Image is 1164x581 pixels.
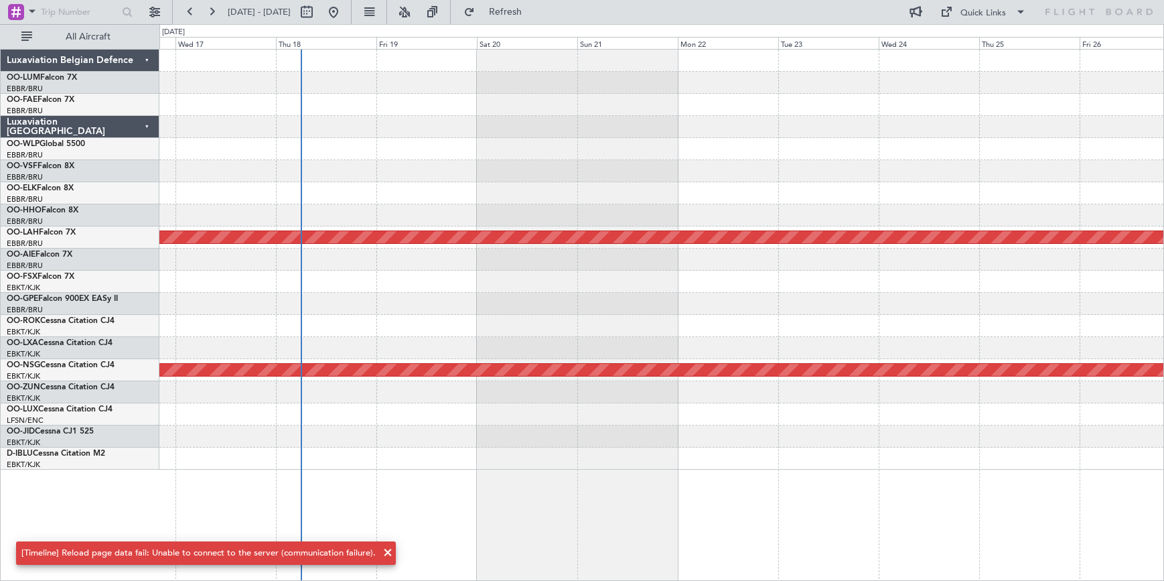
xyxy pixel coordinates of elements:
[162,27,185,38] div: [DATE]
[477,37,577,49] div: Sat 20
[7,305,43,315] a: EBBR/BRU
[7,428,35,436] span: OO-JID
[7,361,115,369] a: OO-NSGCessna Citation CJ4
[7,438,40,448] a: EBKT/KJK
[7,361,40,369] span: OO-NSG
[678,37,778,49] div: Mon 22
[778,37,879,49] div: Tue 23
[7,339,38,347] span: OO-LXA
[7,184,37,192] span: OO-ELK
[15,26,145,48] button: All Aircraft
[7,450,33,458] span: D-IBLU
[7,106,43,116] a: EBBR/BRU
[979,37,1080,49] div: Thu 25
[7,239,43,249] a: EBBR/BRU
[7,74,77,82] a: OO-LUMFalcon 7X
[7,383,40,391] span: OO-ZUN
[7,273,74,281] a: OO-FSXFalcon 7X
[577,37,678,49] div: Sun 21
[7,140,85,148] a: OO-WLPGlobal 5500
[7,349,40,359] a: EBKT/KJK
[7,140,40,148] span: OO-WLP
[7,229,39,237] span: OO-LAH
[7,162,38,170] span: OO-VSF
[7,339,113,347] a: OO-LXACessna Citation CJ4
[7,74,40,82] span: OO-LUM
[35,32,141,42] span: All Aircraft
[7,96,74,104] a: OO-FAEFalcon 7X
[7,84,43,94] a: EBBR/BRU
[7,428,94,436] a: OO-JIDCessna CJ1 525
[7,317,115,325] a: OO-ROKCessna Citation CJ4
[7,172,43,182] a: EBBR/BRU
[7,405,113,413] a: OO-LUXCessna Citation CJ4
[7,194,43,204] a: EBBR/BRU
[7,415,44,426] a: LFSN/ENC
[175,37,276,49] div: Wed 17
[7,295,38,303] span: OO-GPE
[7,393,40,403] a: EBKT/KJK
[934,1,1033,23] button: Quick Links
[7,317,40,325] span: OO-ROK
[7,229,76,237] a: OO-LAHFalcon 7X
[7,251,72,259] a: OO-AIEFalcon 7X
[7,450,105,458] a: D-IBLUCessna Citation M2
[7,273,38,281] span: OO-FSX
[7,216,43,227] a: EBBR/BRU
[7,150,43,160] a: EBBR/BRU
[7,184,74,192] a: OO-ELKFalcon 8X
[276,37,376,49] div: Thu 18
[7,162,74,170] a: OO-VSFFalcon 8X
[7,261,43,271] a: EBBR/BRU
[7,295,118,303] a: OO-GPEFalcon 900EX EASy II
[879,37,979,49] div: Wed 24
[7,251,35,259] span: OO-AIE
[7,96,38,104] span: OO-FAE
[7,383,115,391] a: OO-ZUNCessna Citation CJ4
[478,7,534,17] span: Refresh
[960,7,1006,20] div: Quick Links
[457,1,538,23] button: Refresh
[7,405,38,413] span: OO-LUX
[7,371,40,381] a: EBKT/KJK
[7,283,40,293] a: EBKT/KJK
[376,37,477,49] div: Fri 19
[7,327,40,337] a: EBKT/KJK
[41,2,118,22] input: Trip Number
[7,206,42,214] span: OO-HHO
[7,460,40,470] a: EBKT/KJK
[21,547,376,560] div: [Timeline] Reload page data fail: Unable to connect to the server (communication failure).
[7,206,78,214] a: OO-HHOFalcon 8X
[228,6,291,18] span: [DATE] - [DATE]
